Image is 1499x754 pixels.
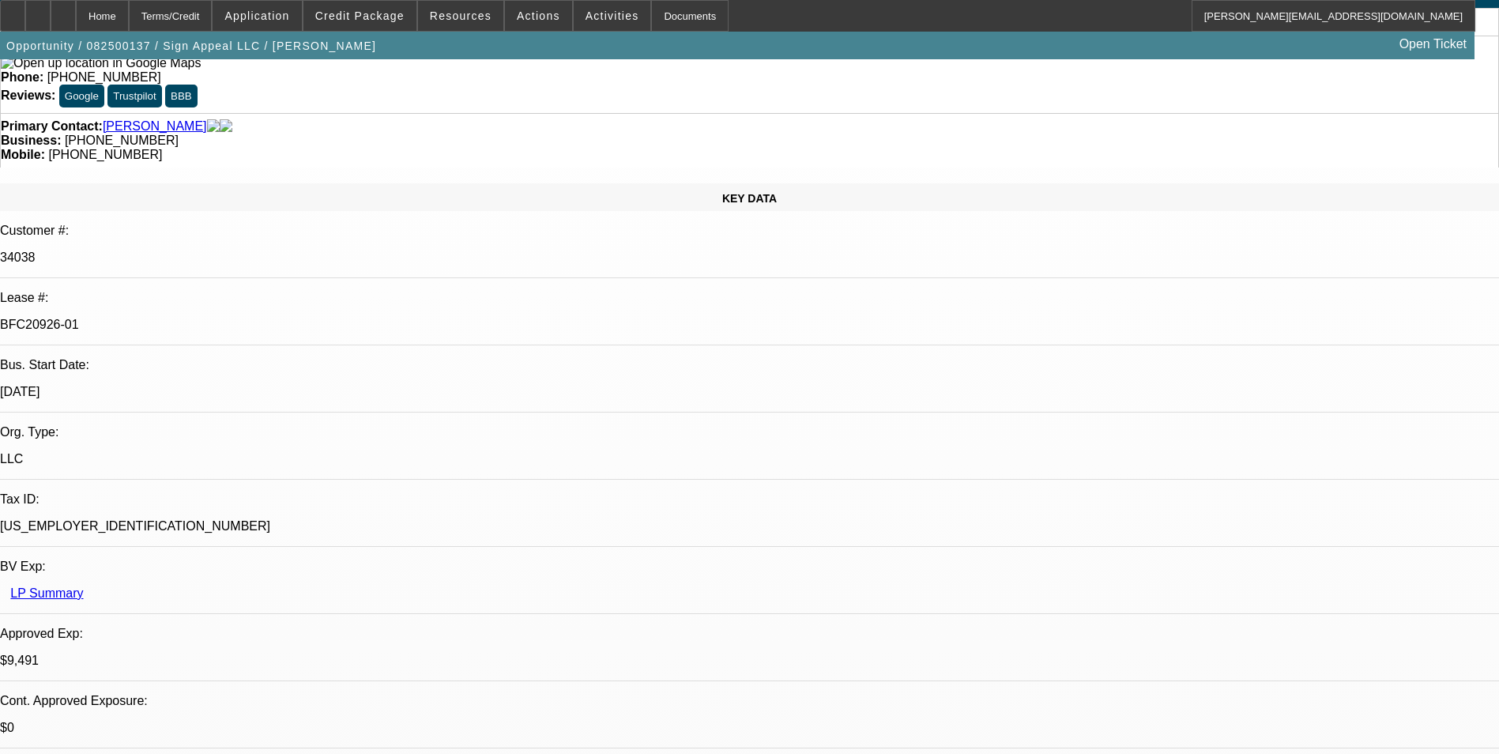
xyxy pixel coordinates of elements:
span: Activities [586,9,639,22]
button: Actions [505,1,572,31]
span: Credit Package [315,9,405,22]
a: [PERSON_NAME] [103,119,207,134]
button: Application [213,1,301,31]
button: Trustpilot [107,85,161,107]
span: Actions [517,9,560,22]
span: Opportunity / 082500137 / Sign Appeal LLC / [PERSON_NAME] [6,40,376,52]
button: BBB [165,85,198,107]
strong: Primary Contact: [1,119,103,134]
strong: Phone: [1,70,43,84]
span: [PHONE_NUMBER] [65,134,179,147]
strong: Reviews: [1,89,55,102]
img: linkedin-icon.png [220,119,232,134]
a: View Google Maps [1,56,201,70]
button: Activities [574,1,651,31]
button: Google [59,85,104,107]
a: Open Ticket [1393,31,1473,58]
span: KEY DATA [722,192,777,205]
span: [PHONE_NUMBER] [48,148,162,161]
span: Application [224,9,289,22]
img: facebook-icon.png [207,119,220,134]
button: Credit Package [303,1,416,31]
strong: Mobile: [1,148,45,161]
span: [PHONE_NUMBER] [47,70,161,84]
button: Resources [418,1,503,31]
span: Resources [430,9,492,22]
strong: Business: [1,134,61,147]
a: LP Summary [10,586,83,600]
